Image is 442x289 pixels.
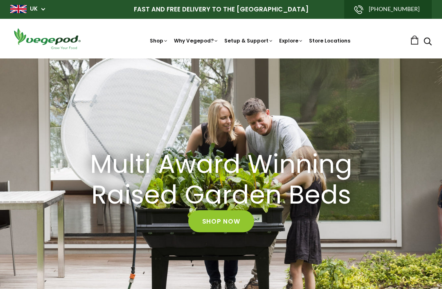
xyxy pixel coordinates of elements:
a: Shop Now [188,211,254,233]
a: Multi Award Winning Raised Garden Beds [43,149,399,211]
a: Shop [150,37,168,44]
a: Store Locations [309,37,350,44]
a: Why Vegepod? [174,37,219,44]
a: Search [424,38,432,47]
img: Vegepod [10,27,84,50]
a: UK [30,5,38,13]
img: gb_large.png [10,5,27,13]
a: Explore [279,37,303,44]
a: Setup & Support [224,37,273,44]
